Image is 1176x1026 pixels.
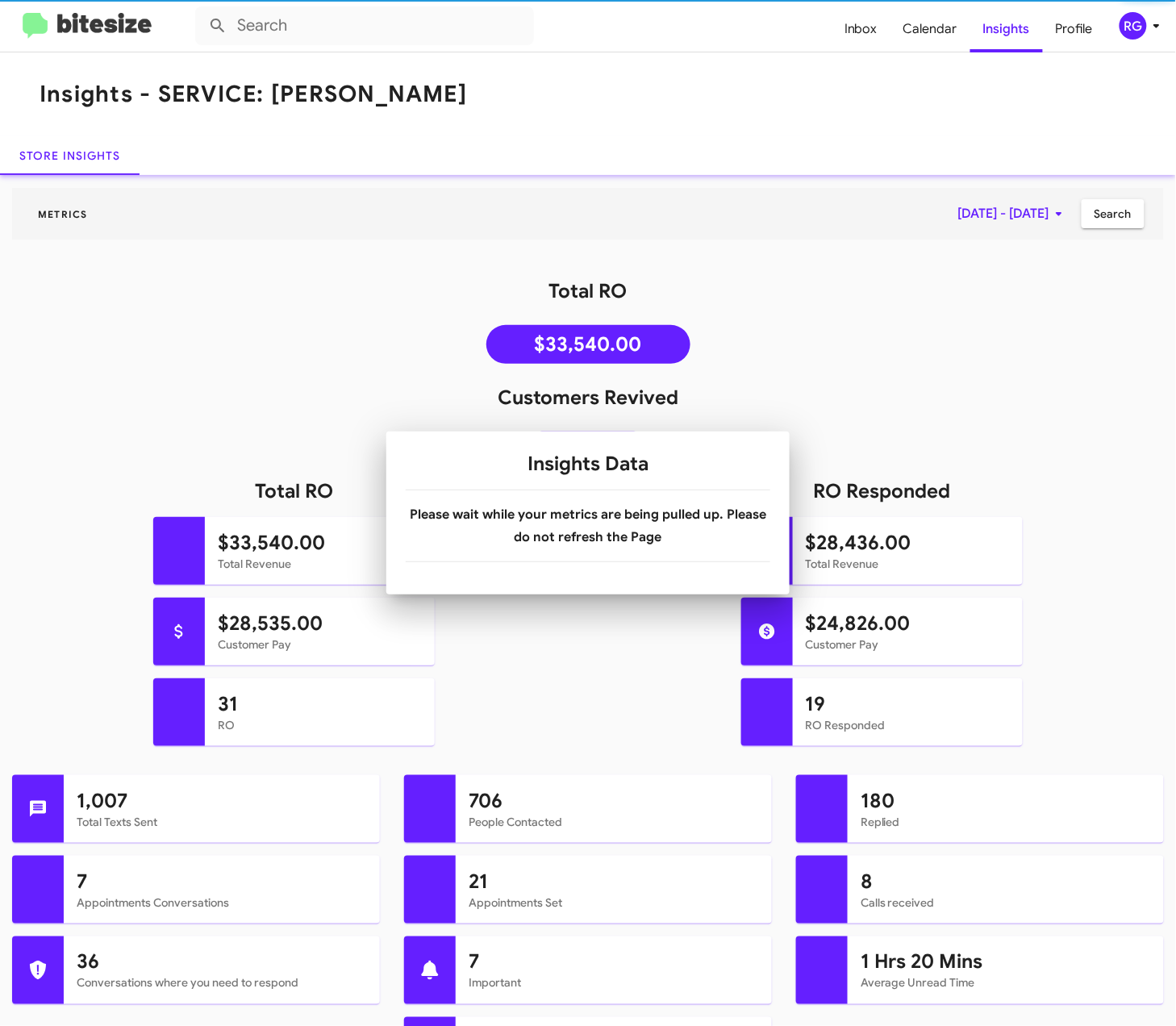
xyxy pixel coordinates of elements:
h1: 1,007 [77,788,367,814]
span: $33,540.00 [535,336,642,352]
h1: 180 [861,788,1151,814]
mat-card-subtitle: Important [469,975,759,991]
input: Search [195,6,534,45]
mat-card-subtitle: Customer Pay [218,636,423,653]
mat-card-subtitle: Customer Pay [806,636,1011,653]
h1: $28,436.00 [806,530,1011,556]
mat-card-subtitle: Average Unread Time [861,975,1151,991]
mat-card-subtitle: Appointments Set [469,895,759,911]
h1: 1 Hrs 20 Mins [861,949,1151,975]
h1: Insights - SERVICE: [PERSON_NAME] [40,81,467,107]
h1: $28,535.00 [218,611,423,636]
h1: 706 [469,788,759,814]
mat-card-subtitle: Conversations where you need to respond [77,975,367,991]
mat-card-subtitle: Total Revenue [806,556,1011,572]
mat-card-subtitle: Total Texts Sent [77,814,367,830]
mat-card-subtitle: People Contacted [469,814,759,830]
h1: 7 [77,869,367,895]
span: Metrics [25,208,101,220]
mat-card-subtitle: Replied [861,814,1151,830]
h1: 19 [806,691,1011,717]
mat-card-subtitle: Appointments Conversations [77,895,367,911]
h1: 7 [469,949,759,975]
mat-card-subtitle: Total Revenue [218,556,423,572]
span: [DATE] - [DATE] [958,199,1069,228]
span: Calendar [890,6,970,52]
mat-card-subtitle: RO [218,717,423,733]
h1: 31 [218,691,423,717]
span: Insights [970,6,1043,52]
h1: 8 [861,869,1151,895]
span: Inbox [832,6,890,52]
span: Search [1095,199,1132,228]
div: RG [1120,12,1147,40]
h1: 36 [77,949,367,975]
mat-card-subtitle: Calls received [861,895,1151,911]
h1: RO Responded [588,478,1176,504]
h1: $33,540.00 [218,530,423,556]
h1: Insights Data [406,451,770,477]
mat-card-subtitle: RO Responded [806,717,1011,733]
b: Please wait while your metrics are being pulled up. Please do not refresh the Page [410,507,766,545]
span: Profile [1043,6,1106,52]
h1: 21 [469,869,759,895]
h1: $24,826.00 [806,611,1011,636]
